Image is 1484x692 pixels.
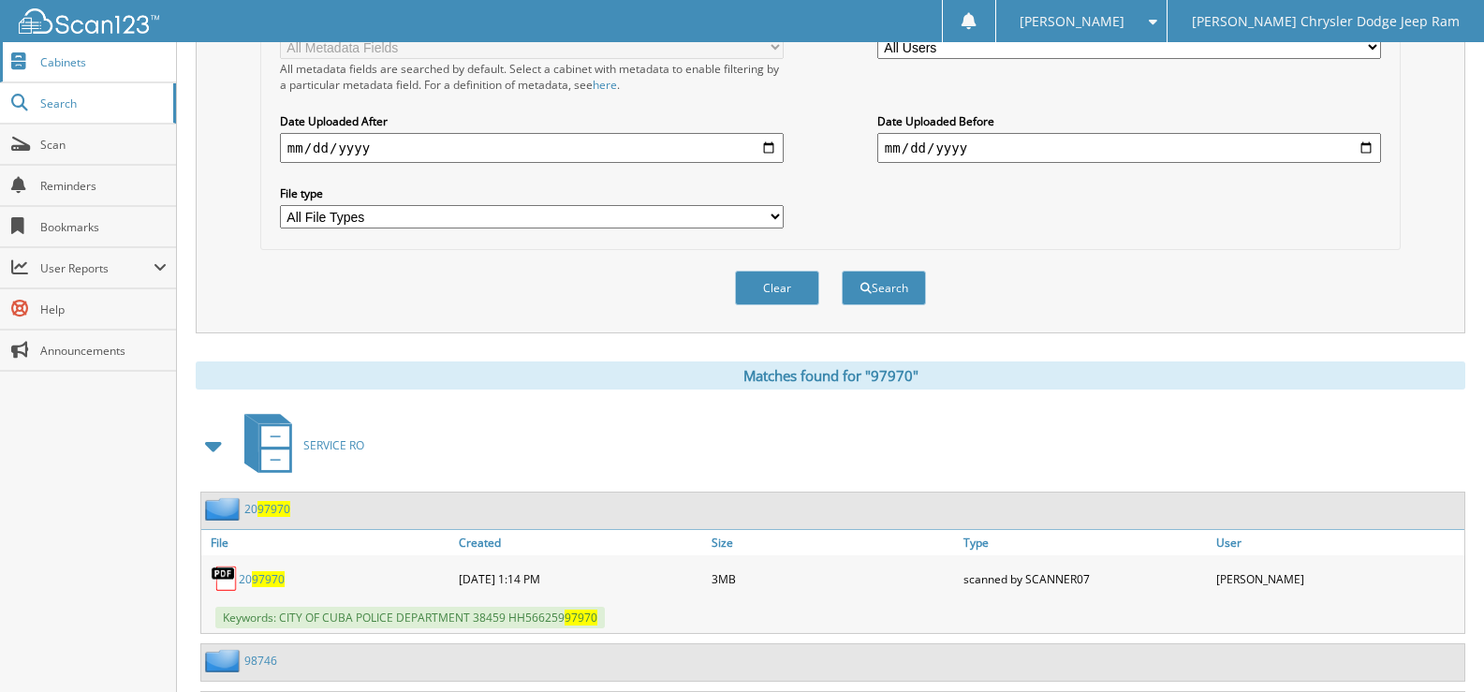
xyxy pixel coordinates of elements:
[244,653,277,669] a: 98746
[205,497,244,521] img: folder2.png
[1212,560,1464,597] div: [PERSON_NAME]
[196,361,1465,390] div: Matches found for "97970"
[959,530,1212,555] a: Type
[211,565,239,593] img: PDF.png
[280,185,784,201] label: File type
[205,649,244,672] img: folder2.png
[257,501,290,517] span: 97970
[40,219,167,235] span: Bookmarks
[280,61,784,93] div: All metadata fields are searched by default. Select a cabinet with metadata to enable filtering b...
[1020,16,1124,27] span: [PERSON_NAME]
[877,113,1381,129] label: Date Uploaded Before
[593,77,617,93] a: here
[40,96,164,111] span: Search
[252,571,285,587] span: 97970
[1390,602,1484,692] iframe: Chat Widget
[40,137,167,153] span: Scan
[244,501,290,517] a: 2097970
[1192,16,1460,27] span: [PERSON_NAME] Chrysler Dodge Jeep Ram
[40,54,167,70] span: Cabinets
[40,260,154,276] span: User Reports
[40,302,167,317] span: Help
[280,113,784,129] label: Date Uploaded After
[40,343,167,359] span: Announcements
[454,530,707,555] a: Created
[565,610,597,626] span: 97970
[959,560,1212,597] div: scanned by SCANNER07
[842,271,926,305] button: Search
[280,133,784,163] input: start
[707,530,960,555] a: Size
[735,271,819,305] button: Clear
[215,607,605,628] span: Keywords: CITY OF CUBA POLICE DEPARTMENT 38459 HH566259
[19,8,159,34] img: scan123-logo-white.svg
[233,408,364,482] a: SERVICE RO
[707,560,960,597] div: 3MB
[40,178,167,194] span: Reminders
[201,530,454,555] a: File
[877,133,1381,163] input: end
[454,560,707,597] div: [DATE] 1:14 PM
[1212,530,1464,555] a: User
[239,571,285,587] a: 2097970
[303,437,364,453] span: SERVICE RO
